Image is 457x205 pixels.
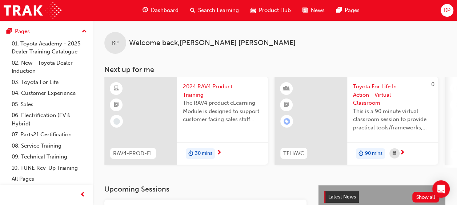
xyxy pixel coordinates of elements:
[345,6,360,15] span: Pages
[297,3,330,18] a: news-iconNews
[431,81,434,88] span: 0
[302,6,308,15] span: news-icon
[330,3,365,18] a: pages-iconPages
[9,140,90,152] a: 08. Service Training
[104,185,306,193] h3: Upcoming Sessions
[188,149,193,158] span: duration-icon
[400,150,405,156] span: next-icon
[393,149,396,158] span: calendar-icon
[143,6,148,15] span: guage-icon
[113,118,120,125] span: learningRecordVerb_NONE-icon
[358,149,364,158] span: duration-icon
[9,110,90,129] a: 06. Electrification (EV & Hybrid)
[113,149,153,158] span: RAV4-PROD-EL
[198,6,239,15] span: Search Learning
[9,77,90,88] a: 03. Toyota For Life
[9,173,90,185] a: All Pages
[15,27,30,36] div: Pages
[183,83,262,99] span: 2024 RAV4 Product Training
[104,77,268,165] a: RAV4-PROD-EL2024 RAV4 Product TrainingThe RAV4 product eLearning Module is designed to support cu...
[432,180,450,198] div: Open Intercom Messenger
[137,3,184,18] a: guage-iconDashboard
[284,84,289,93] span: learningResourceType_INSTRUCTOR_LED-icon
[112,39,119,47] span: KP
[353,83,432,107] span: Toyota For Life In Action - Virtual Classroom
[9,151,90,162] a: 09. Technical Training
[114,100,119,110] span: booktick-icon
[80,190,85,200] span: prev-icon
[284,100,289,110] span: booktick-icon
[129,39,296,47] span: Welcome back , [PERSON_NAME] [PERSON_NAME]
[283,149,304,158] span: TFLIAVC
[9,57,90,77] a: 02. New - Toyota Dealer Induction
[190,6,195,15] span: search-icon
[9,88,90,99] a: 04. Customer Experience
[365,149,382,158] span: 90 mins
[114,84,119,93] span: learningResourceType_ELEARNING-icon
[284,118,290,125] span: learningRecordVerb_ENROLL-icon
[245,3,297,18] a: car-iconProduct Hub
[441,4,453,17] button: KP
[216,150,222,156] span: next-icon
[184,3,245,18] a: search-iconSearch Learning
[250,6,256,15] span: car-icon
[9,38,90,57] a: 01. Toyota Academy - 2025 Dealer Training Catalogue
[311,6,325,15] span: News
[274,77,438,165] a: 0TFLIAVCToyota For Life In Action - Virtual ClassroomThis is a 90 minute virtual classroom sessio...
[3,25,90,38] button: Pages
[444,6,450,15] span: KP
[9,162,90,174] a: 10. TUNE Rev-Up Training
[353,107,432,132] span: This is a 90 minute virtual classroom session to provide practical tools/frameworks, behaviours a...
[328,194,356,200] span: Latest News
[82,27,87,36] span: up-icon
[93,65,457,74] h3: Next up for me
[412,192,440,202] button: Show all
[324,191,439,203] a: Latest NewsShow all
[259,6,291,15] span: Product Hub
[9,129,90,140] a: 07. Parts21 Certification
[9,99,90,110] a: 05. Sales
[4,2,61,19] img: Trak
[183,99,262,124] span: The RAV4 product eLearning Module is designed to support customer facing sales staff with introdu...
[7,28,12,35] span: pages-icon
[151,6,179,15] span: Dashboard
[195,149,212,158] span: 30 mins
[336,6,342,15] span: pages-icon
